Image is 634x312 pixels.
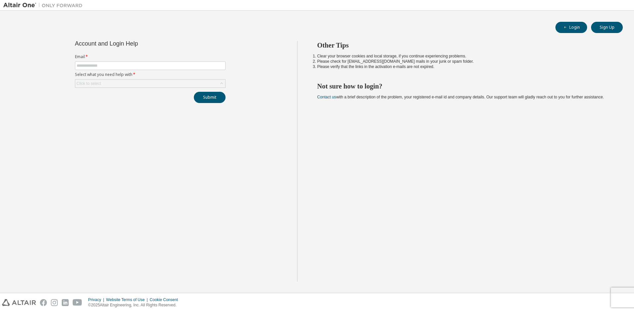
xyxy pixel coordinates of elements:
li: Please verify that the links in the activation e-mails are not expired. [317,64,611,69]
li: Clear your browser cookies and local storage, if you continue experiencing problems. [317,53,611,59]
div: Privacy [88,297,106,302]
h2: Other Tips [317,41,611,50]
img: Altair One [3,2,86,9]
button: Login [555,22,587,33]
button: Submit [194,92,226,103]
h2: Not sure how to login? [317,82,611,90]
div: Click to select [75,80,225,87]
label: Select what you need help with [75,72,226,77]
div: Website Terms of Use [106,297,150,302]
div: Click to select [77,81,101,86]
span: with a brief description of the problem, your registered e-mail id and company details. Our suppo... [317,95,604,99]
img: youtube.svg [73,299,82,306]
p: © 2025 Altair Engineering, Inc. All Rights Reserved. [88,302,182,308]
img: facebook.svg [40,299,47,306]
img: instagram.svg [51,299,58,306]
label: Email [75,54,226,59]
li: Please check for [EMAIL_ADDRESS][DOMAIN_NAME] mails in your junk or spam folder. [317,59,611,64]
button: Sign Up [591,22,623,33]
div: Account and Login Help [75,41,195,46]
div: Cookie Consent [150,297,182,302]
img: linkedin.svg [62,299,69,306]
a: Contact us [317,95,336,99]
img: altair_logo.svg [2,299,36,306]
